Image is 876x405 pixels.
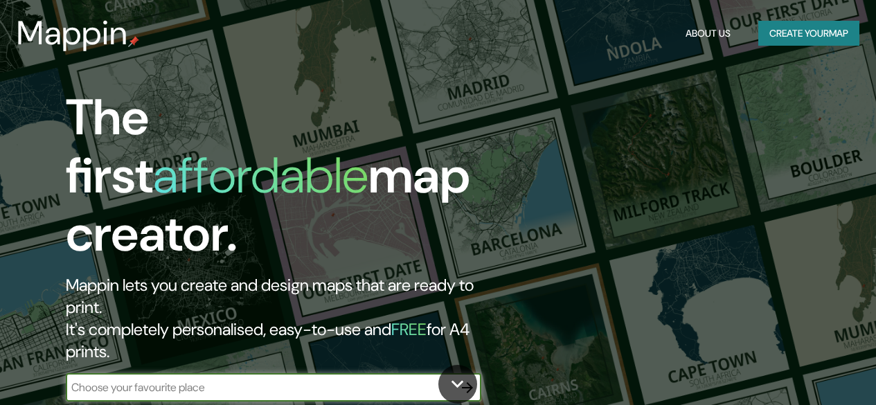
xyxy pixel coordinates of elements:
[753,351,861,390] iframe: Help widget launcher
[391,318,427,340] h5: FREE
[153,143,368,208] h1: affordable
[17,14,128,53] h3: Mappin
[128,36,139,47] img: mappin-pin
[680,21,736,46] button: About Us
[758,21,859,46] button: Create yourmap
[66,379,454,395] input: Choose your favourite place
[66,89,504,274] h1: The first map creator.
[66,274,504,363] h2: Mappin lets you create and design maps that are ready to print. It's completely personalised, eas...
